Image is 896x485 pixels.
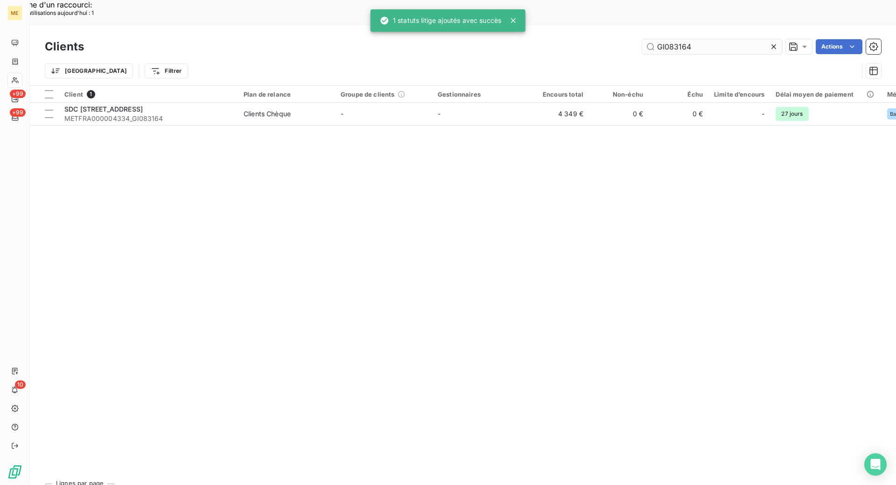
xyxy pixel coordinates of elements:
h3: Clients [45,38,84,55]
div: Open Intercom Messenger [864,453,887,476]
div: Échu [654,91,703,98]
div: 1 statuts litige ajoutés avec succès [380,12,501,29]
span: 1 [87,90,95,98]
span: SDC [STREET_ADDRESS] [64,105,143,113]
div: Plan de relance [244,91,329,98]
span: - [438,110,441,118]
button: Filtrer [145,63,188,78]
span: - [762,109,764,119]
span: - [341,110,343,118]
span: 27 jours [776,107,808,121]
input: Rechercher [642,39,782,54]
button: [GEOGRAPHIC_DATA] [45,63,133,78]
td: 0 € [589,103,649,125]
img: Logo LeanPay [7,464,22,479]
div: Encours total [535,91,583,98]
span: METFRA000004334_GI083164 [64,114,232,123]
div: Limite d’encours [714,91,764,98]
span: +99 [10,90,26,98]
span: Groupe de clients [341,91,395,98]
td: 0 € [649,103,708,125]
div: Non-échu [595,91,643,98]
div: Délai moyen de paiement [776,91,875,98]
span: 10 [15,380,26,389]
div: Clients Chèque [244,109,291,119]
div: Gestionnaires [438,91,524,98]
span: +99 [10,108,26,117]
td: 4 349 € [529,103,589,125]
button: Actions [816,39,862,54]
span: Client [64,91,83,98]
